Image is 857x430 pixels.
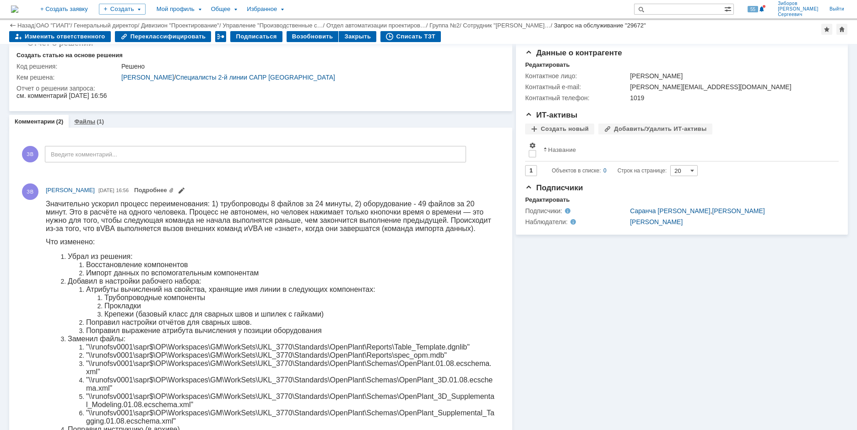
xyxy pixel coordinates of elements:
span: Прокладки [59,102,95,110]
a: Перейти на домашнюю страницу [11,5,18,13]
span: Настройки [529,142,536,149]
i: Строк на странице: [552,165,667,176]
span: 16:56 [116,188,129,193]
div: (2) [56,118,64,125]
span: Расширенный поиск [724,4,733,13]
div: Подписчики: [525,207,617,215]
div: Решено [121,63,499,70]
span: [DATE] [98,188,114,193]
span: Объектов в списке: [552,167,601,174]
div: / [36,22,74,29]
div: (1) [97,118,104,125]
span: Добавил в настройки рабочего набора: [22,77,156,85]
span: не «знает», когда они завершатся (команда импорта данных). [218,25,429,32]
span: "\\runofsv0001\sapr$\OP\Workspaces\GM\WorkSets\UKL_3770\Standards\OpenPlant\Reports\spec_opm.mdb" [40,151,401,159]
th: Название [540,138,831,161]
div: Добавить в избранное [821,24,832,35]
span: VBA [202,25,217,32]
a: Отдел автоматизации проектиров… [326,22,426,29]
span: Заменил файлы: [22,135,80,143]
a: Саранча [PERSON_NAME] [630,207,710,215]
span: Редактировать [178,188,185,195]
span: [PERSON_NAME] [778,6,819,12]
div: Контактный e-mail: [525,83,628,91]
span: "\\runofsv0001\sapr$\OP\Workspaces\GM\WorkSets\UKL_3770\Standards\OpenPlant\Schemas\OpenPlant_3D_... [40,193,449,209]
div: Контактный телефон: [525,94,628,102]
div: Кем решена: [16,74,119,81]
span: "\\runofsv0001\sapr$\OP\Workspaces\GM\WorkSets\UKL_3770\Standards\OpenPlant\Schemas\OpenPlant_Sup... [40,209,449,225]
a: [PERSON_NAME] [712,207,765,215]
span: Прикладываю архив с файлами «Решение для переименования номеров оборудования и линий_rev.3.zip» [22,234,388,242]
div: / [326,22,429,29]
span: [PERSON_NAME] [46,187,95,193]
span: ИТ-активы [525,111,577,119]
span: Сергеевич [778,12,819,17]
span: Крепежи (базовый класс для сварных швов и шпилек с гайками) [59,110,278,118]
div: Контактное лицо: [525,72,628,80]
div: Отчет о решении запроса: [16,85,500,92]
a: ОАО "ГИАП" [36,22,71,29]
span: Данные о контрагенте [525,48,622,57]
div: / [222,22,326,29]
span: Трубопроводные компоненты [59,94,159,102]
div: / [121,74,499,81]
a: Дивизион "Проектирование" [141,22,219,29]
span: Поправил выражение атрибута вычисления у позиции оборудования [40,127,276,134]
a: Назад [17,22,34,29]
span: Импорт данных по вспомогательным компонентам [40,69,213,77]
span: А выполняется вызов внешних команд и [64,25,202,32]
div: Код решения: [16,63,119,70]
span: 55 [748,6,758,12]
span: "\\runofsv0001\sapr$\OP\Workspaces\GM\WorkSets\UKL_3770\Standards\OpenPlant\Schemas\OpenPlant_3D.... [40,176,447,192]
span: Поправил инструкцию (в архиве). [22,226,136,233]
div: 1019 [630,94,834,102]
div: / [429,22,463,29]
div: [PERSON_NAME] [630,72,834,80]
span: Восстановление компонентов [40,61,142,69]
span: "\\runofsv0001\sapr$\OP\Workspaces\GM\WorkSets\UKL_3770\Standards\OpenPlant\Schemas\OpenPlant.01.... [40,160,446,176]
div: 0 [603,165,607,176]
span: Зиборов [778,1,819,6]
a: Специалисты 2-й линии САПР [GEOGRAPHIC_DATA] [176,74,335,81]
div: Создать [99,4,146,15]
div: | [34,21,36,28]
a: [PERSON_NAME] [121,74,174,81]
span: Подписчики [525,183,583,192]
div: Работа с массовостью [215,31,226,42]
a: Генеральный директор [74,22,137,29]
span: ЗВ [22,146,38,162]
a: Сотрудник "[PERSON_NAME]… [463,22,550,29]
span: VB [54,25,64,32]
a: Прикреплены файлы: Решение для переименования номеров оборудования и линий_rev.3.zip [134,187,174,193]
a: Управление "Производственные с… [222,22,323,29]
div: Редактировать [525,61,570,69]
div: Название [548,146,576,153]
div: Создать статью на основе решения [16,52,123,59]
div: / [463,22,554,29]
a: Файлы [74,118,95,125]
div: Наблюдатели: [525,218,617,226]
span: Атрибуты вычислений на свойства, хранящие имя линии в следующих компонентах: [40,86,330,93]
a: Комментарии [15,118,55,125]
img: logo [11,5,18,13]
div: Редактировать [525,196,570,204]
span: Поправил настройки отчётов для сварных швов. [40,118,206,126]
div: Запрос на обслуживание "29672" [554,22,646,29]
div: / [141,22,222,29]
div: Сделать домашней страницей [836,24,847,35]
div: / [74,22,141,29]
div: [PERSON_NAME][EMAIL_ADDRESS][DOMAIN_NAME] [630,83,834,91]
div: , [630,207,834,215]
a: [PERSON_NAME] [46,186,95,195]
span: Убрал из решения: [22,53,87,60]
a: Группа №2 [429,22,460,29]
a: [PERSON_NAME] [630,218,683,226]
span: "\\runofsv0001\sapr$\OP\Workspaces\GM\WorkSets\UKL_3770\Standards\OpenPlant\Reports\Table_Templat... [40,143,424,151]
